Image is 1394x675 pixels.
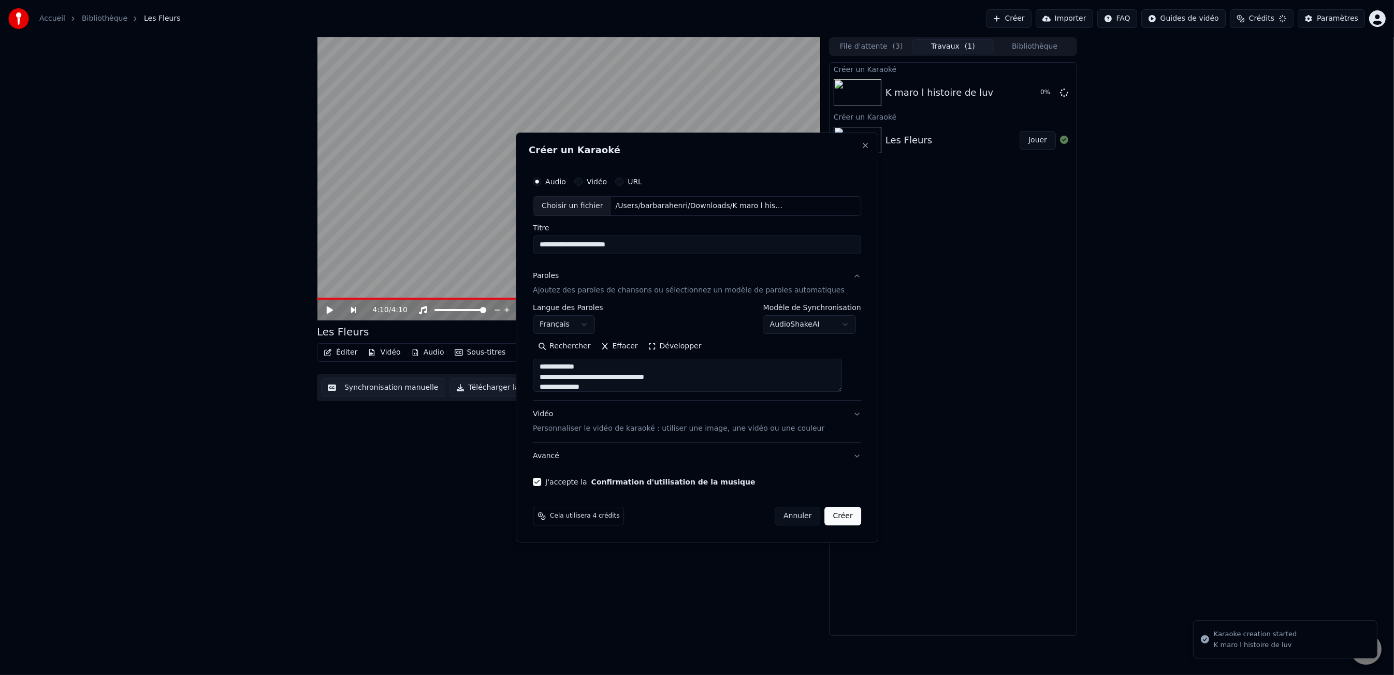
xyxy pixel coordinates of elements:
[529,145,865,155] h2: Créer un Karaoké
[533,304,603,311] label: Langue des Paroles
[550,512,619,520] span: Cela utilisera 4 crédits
[628,178,642,185] label: URL
[533,197,611,215] div: Choisir un fichier
[612,201,788,211] div: /Users/barbarahenri/Downloads/K maro l histoire de luve-2.mp3
[591,478,756,486] button: J'accepte la
[533,304,861,400] div: ParolesAjoutez des paroles de chansons ou sélectionnez un modèle de paroles automatiques
[545,478,755,486] label: J'accepte la
[533,423,824,434] p: Personnaliser le vidéo de karaoké : utiliser une image, une vidéo ou une couleur
[596,338,643,355] button: Effacer
[533,285,845,296] p: Ajoutez des paroles de chansons ou sélectionnez un modèle de paroles automatiques
[533,409,824,434] div: Vidéo
[533,401,861,442] button: VidéoPersonnaliser le vidéo de karaoké : utiliser une image, une vidéo ou une couleur
[545,178,566,185] label: Audio
[533,262,861,304] button: ParolesAjoutez des paroles de chansons ou sélectionnez un modèle de paroles automatiques
[533,338,596,355] button: Rechercher
[775,507,820,525] button: Annuler
[763,304,861,311] label: Modèle de Synchronisation
[533,271,559,281] div: Paroles
[533,224,861,231] label: Titre
[587,178,607,185] label: Vidéo
[533,443,861,469] button: Avancé
[825,507,861,525] button: Créer
[643,338,707,355] button: Développer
